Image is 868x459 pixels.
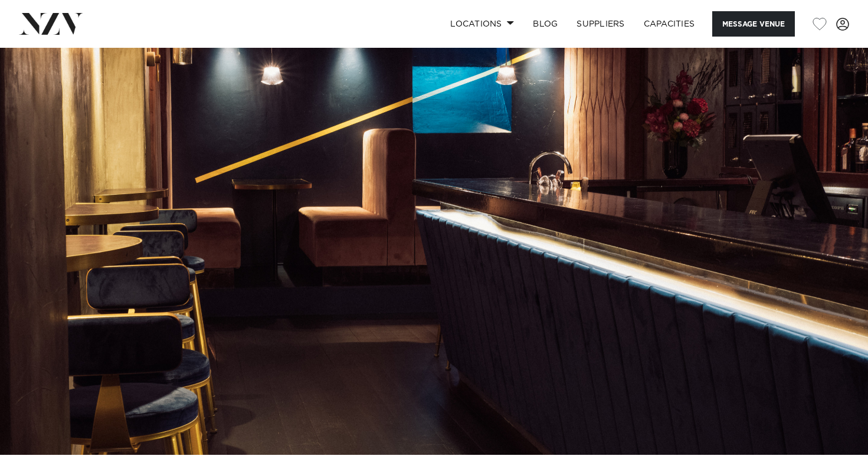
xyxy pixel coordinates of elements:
a: SUPPLIERS [567,11,634,37]
img: nzv-logo.png [19,13,83,34]
button: Message Venue [712,11,795,37]
a: Locations [441,11,523,37]
a: Capacities [634,11,705,37]
a: BLOG [523,11,567,37]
